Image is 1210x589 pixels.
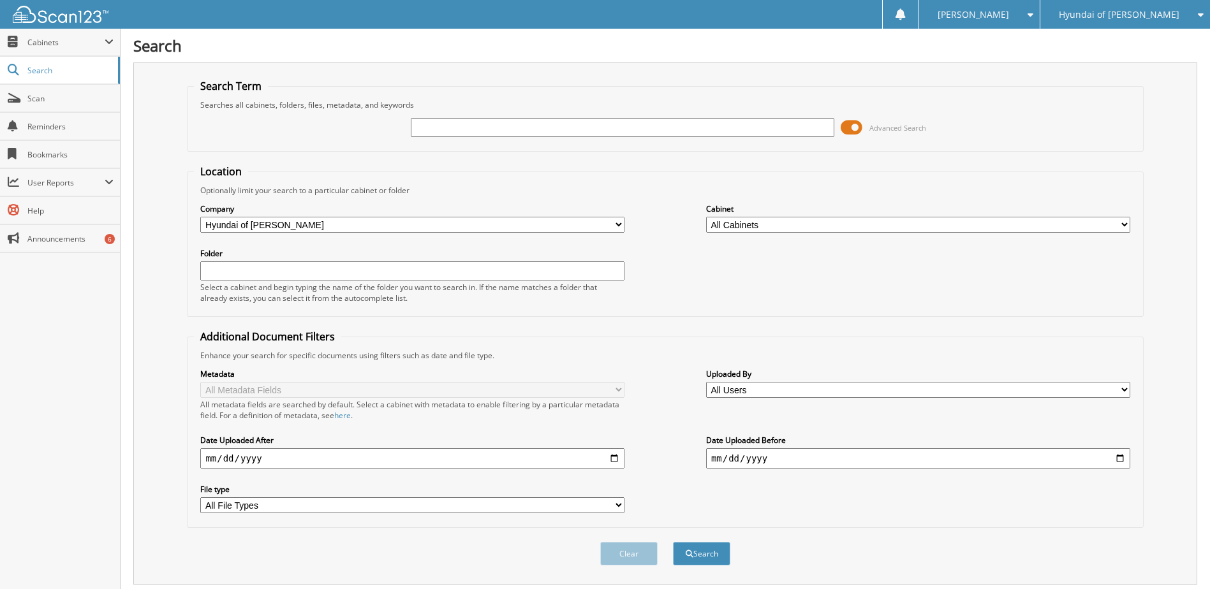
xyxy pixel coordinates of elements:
label: Folder [200,248,624,259]
span: User Reports [27,177,105,188]
label: File type [200,484,624,495]
label: Cabinet [706,203,1130,214]
h1: Search [133,35,1197,56]
input: start [200,448,624,469]
label: Date Uploaded Before [706,435,1130,446]
legend: Search Term [194,79,268,93]
span: Reminders [27,121,114,132]
span: Advanced Search [869,123,926,133]
button: Search [673,542,730,565]
div: Select a cabinet and begin typing the name of the folder you want to search in. If the name match... [200,282,624,303]
label: Date Uploaded After [200,435,624,446]
legend: Location [194,164,248,178]
label: Uploaded By [706,368,1130,379]
span: Bookmarks [27,149,114,160]
img: scan123-logo-white.svg [13,6,108,23]
span: Help [27,205,114,216]
div: All metadata fields are searched by default. Select a cabinet with metadata to enable filtering b... [200,399,624,421]
div: Searches all cabinets, folders, files, metadata, and keywords [194,99,1136,110]
button: Clear [600,542,658,565]
span: [PERSON_NAME] [938,11,1009,18]
div: Enhance your search for specific documents using filters such as date and file type. [194,350,1136,361]
span: Search [27,65,112,76]
legend: Additional Document Filters [194,330,341,344]
span: Hyundai of [PERSON_NAME] [1059,11,1179,18]
input: end [706,448,1130,469]
span: Cabinets [27,37,105,48]
span: Announcements [27,233,114,244]
label: Metadata [200,368,624,379]
div: 6 [105,234,115,244]
a: here [334,410,351,421]
div: Optionally limit your search to a particular cabinet or folder [194,185,1136,196]
label: Company [200,203,624,214]
span: Scan [27,93,114,104]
